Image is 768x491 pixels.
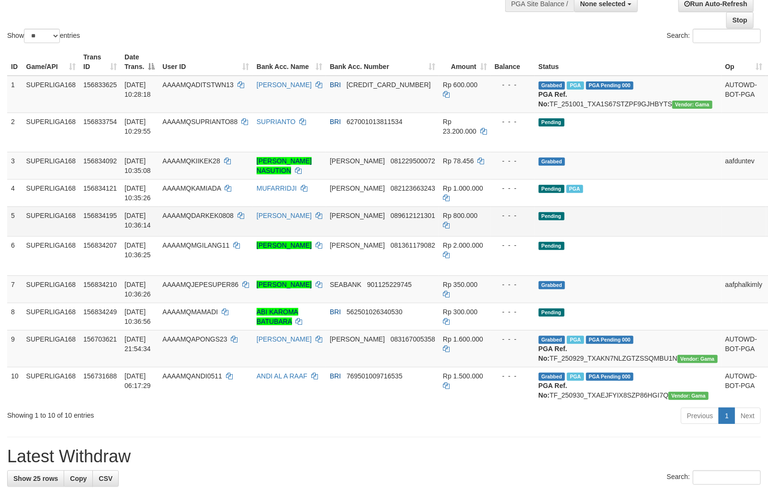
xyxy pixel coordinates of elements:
td: SUPERLIGA168 [23,76,80,113]
span: AAAAMQADITSTWN13 [162,81,234,89]
td: SUPERLIGA168 [23,330,80,367]
a: ABI KAROMA BATUBARA [257,308,298,325]
td: 3 [7,152,23,179]
span: AAAAMQSUPRIANTO88 [162,118,237,126]
label: Search: [667,470,761,485]
span: 156834092 [83,157,117,165]
a: Show 25 rows [7,470,64,487]
span: Rp 1.500.000 [443,372,483,380]
a: [PERSON_NAME] [257,81,312,89]
span: [DATE] 10:35:08 [124,157,151,174]
a: [PERSON_NAME] [257,241,312,249]
span: Copy 083167005358 to clipboard [391,335,435,343]
td: 5 [7,206,23,236]
span: Rp 78.456 [443,157,474,165]
span: 156833625 [83,81,117,89]
h1: Latest Withdraw [7,447,761,466]
span: AAAAMQANDI0511 [162,372,222,380]
div: - - - [495,117,531,126]
a: 1 [719,408,735,424]
label: Show entries [7,29,80,43]
td: 6 [7,236,23,275]
td: 2 [7,113,23,152]
span: BRI [330,81,341,89]
th: Date Trans.: activate to sort column descending [121,48,158,76]
span: Copy 901125229745 to clipboard [367,281,412,288]
span: 156731688 [83,372,117,380]
td: SUPERLIGA168 [23,179,80,206]
span: Vendor URL: https://trx31.1velocity.biz [672,101,712,109]
b: PGA Ref. No: [539,91,567,108]
span: Grabbed [539,158,565,166]
td: SUPERLIGA168 [23,367,80,404]
span: Copy 082123663243 to clipboard [391,184,435,192]
a: CSV [92,470,119,487]
td: AUTOWD-BOT-PGA [722,76,767,113]
span: 156834210 [83,281,117,288]
a: [PERSON_NAME] [257,212,312,219]
div: - - - [495,80,531,90]
div: - - - [495,334,531,344]
span: [PERSON_NAME] [330,184,385,192]
span: [DATE] 10:35:26 [124,184,151,202]
span: Rp 800.000 [443,212,477,219]
div: - - - [495,156,531,166]
span: Pending [539,308,565,317]
div: - - - [495,280,531,289]
span: [DATE] 10:36:14 [124,212,151,229]
td: 7 [7,275,23,303]
td: TF_250930_TXAEJFYIX8SZP86HGI7Q [535,367,722,404]
b: PGA Ref. No: [539,345,567,362]
span: Vendor URL: https://trx31.1velocity.biz [668,392,709,400]
span: Show 25 rows [13,475,58,482]
a: SUPRIANTO [257,118,295,126]
span: AAAAMQDARKEK0808 [162,212,234,219]
span: Copy 081361179082 to clipboard [391,241,435,249]
span: Rp 350.000 [443,281,477,288]
td: SUPERLIGA168 [23,275,80,303]
span: Grabbed [539,336,565,344]
td: TF_251001_TXA1S67STZPF9GJHBYTS [535,76,722,113]
span: Copy 627001013811534 to clipboard [347,118,403,126]
span: BRI [330,372,341,380]
th: ID [7,48,23,76]
th: Bank Acc. Number: activate to sort column ascending [326,48,439,76]
th: Balance [491,48,535,76]
span: [DATE] 10:29:55 [124,118,151,135]
span: [DATE] 21:54:34 [124,335,151,353]
div: - - - [495,240,531,250]
th: Status [535,48,722,76]
span: Pending [539,118,565,126]
span: Grabbed [539,281,565,289]
td: AUTOWD-BOT-PGA [722,367,767,404]
span: Marked by aafchhiseyha [567,336,584,344]
span: AAAAMQMGILANG11 [162,241,229,249]
span: 156703621 [83,335,117,343]
a: [PERSON_NAME] [257,335,312,343]
a: MUFARRIDJI [257,184,297,192]
span: Pending [539,185,565,193]
span: Copy 562501026340530 to clipboard [347,308,403,316]
span: 156833754 [83,118,117,126]
span: [PERSON_NAME] [330,335,385,343]
span: Grabbed [539,373,565,381]
span: [PERSON_NAME] [330,212,385,219]
td: 4 [7,179,23,206]
a: Stop [726,12,754,28]
span: [DATE] 10:36:26 [124,281,151,298]
span: Vendor URL: https://trx31.1velocity.biz [678,355,718,363]
span: [PERSON_NAME] [330,157,385,165]
span: Copy 769501009716535 to clipboard [347,372,403,380]
span: Pending [539,212,565,220]
span: Marked by aafheankoy [567,81,584,90]
span: AAAAMQKAMIADA [162,184,221,192]
td: AUTOWD-BOT-PGA [722,330,767,367]
span: Copy [70,475,87,482]
span: Marked by aafromsomean [567,373,584,381]
span: Rp 1.000.000 [443,184,483,192]
td: 10 [7,367,23,404]
b: PGA Ref. No: [539,382,567,399]
span: Copy 587701021968536 to clipboard [347,81,431,89]
a: Copy [64,470,93,487]
span: Marked by aafheankoy [566,185,583,193]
